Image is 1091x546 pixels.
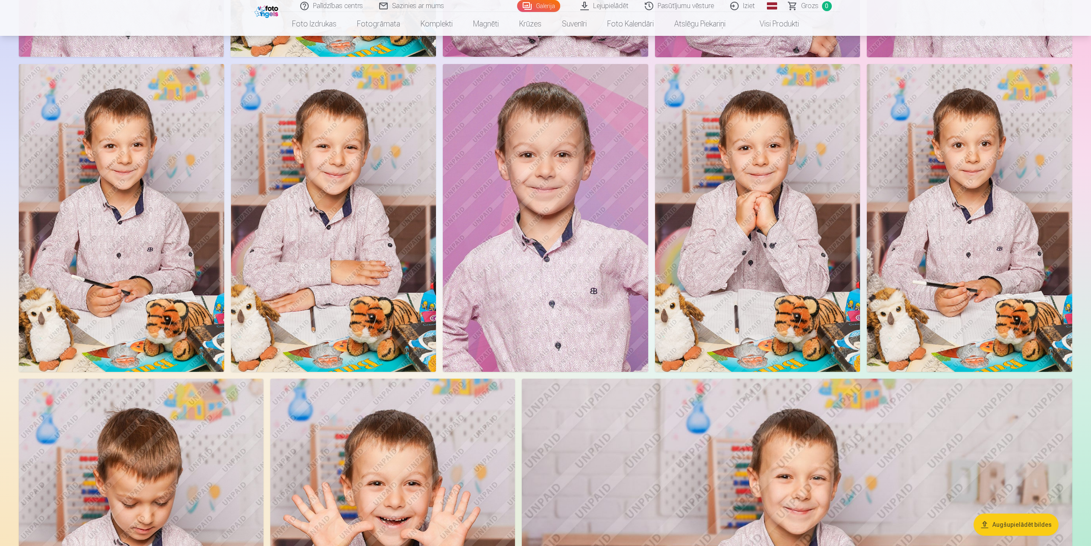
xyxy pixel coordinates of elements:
a: Komplekti [410,12,463,36]
a: Suvenīri [552,12,597,36]
button: Augšupielādēt bildes [974,514,1059,536]
span: 0 [822,1,832,11]
a: Foto izdrukas [282,12,347,36]
a: Foto kalendāri [597,12,664,36]
a: Visi produkti [736,12,809,36]
span: Grozs [801,1,819,11]
img: /fa1 [254,3,281,18]
a: Atslēgu piekariņi [664,12,736,36]
a: Fotogrāmata [347,12,410,36]
a: Magnēti [463,12,509,36]
a: Krūzes [509,12,552,36]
